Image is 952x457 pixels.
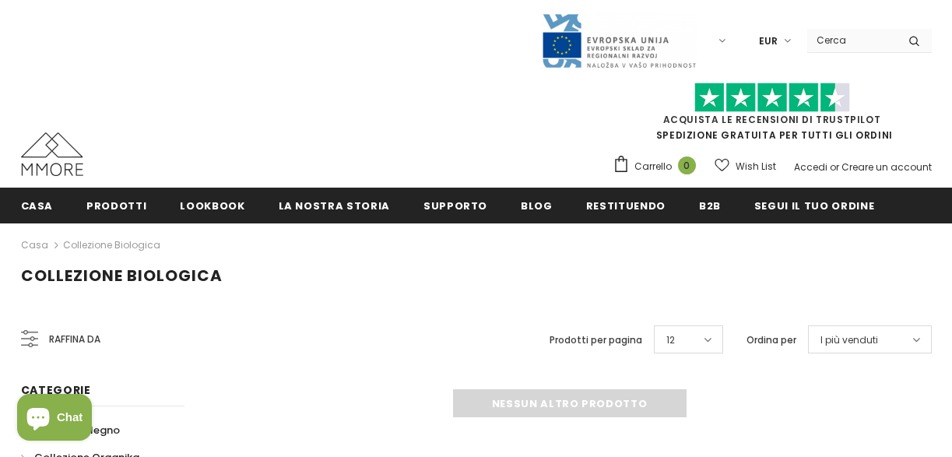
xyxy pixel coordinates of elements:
a: La nostra storia [279,188,390,223]
span: La nostra storia [279,199,390,213]
a: Casa [21,188,54,223]
inbox-online-store-chat: Shopify online store chat [12,394,97,445]
img: Casi MMORE [21,132,83,176]
a: supporto [423,188,487,223]
span: Lookbook [180,199,244,213]
label: Ordina per [746,332,796,348]
a: Restituendo [586,188,666,223]
a: Acquista le recensioni di TrustPilot [663,113,881,126]
span: B2B [699,199,721,213]
a: Blog [521,188,553,223]
span: Categorie [21,382,91,398]
span: Wish List [736,159,776,174]
span: Restituendo [586,199,666,213]
span: Segui il tuo ordine [754,199,874,213]
span: Carrello [634,159,672,174]
label: Prodotti per pagina [550,332,642,348]
a: Lookbook [180,188,244,223]
span: 12 [666,332,675,348]
a: Wish List [715,153,776,180]
span: SPEDIZIONE GRATUITA PER TUTTI GLI ORDINI [613,90,932,142]
span: supporto [423,199,487,213]
span: 0 [678,156,696,174]
a: Carrello 0 [613,155,704,178]
span: Collezione biologica [21,265,223,287]
a: Accedi [794,160,827,174]
img: Fidati di Pilot Stars [694,83,850,113]
span: I più venduti [820,332,878,348]
a: B2B [699,188,721,223]
img: Javni Razpis [541,12,697,69]
a: Creare un account [841,160,932,174]
span: Raffina da [49,331,100,348]
a: Segui il tuo ordine [754,188,874,223]
a: Javni Razpis [541,33,697,47]
a: Collezione biologica [63,238,160,251]
a: Casa [21,236,48,255]
input: Search Site [807,29,897,51]
span: Casa [21,199,54,213]
span: Blog [521,199,553,213]
span: Prodotti [86,199,146,213]
span: or [830,160,839,174]
span: EUR [759,33,778,49]
a: Prodotti [86,188,146,223]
